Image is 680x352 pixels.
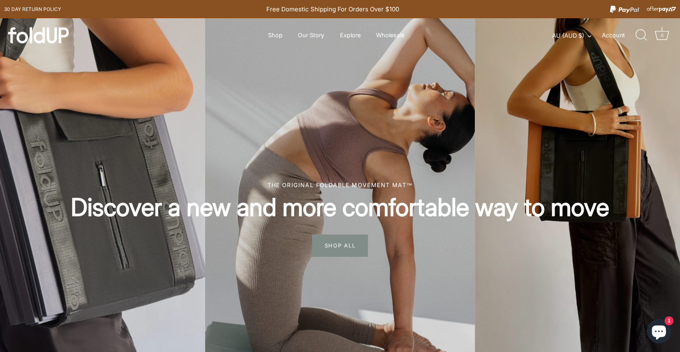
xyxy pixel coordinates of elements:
[36,192,644,222] h2: Discover a new and more comfortable way to move
[658,31,666,39] div: 0
[8,27,69,43] img: foldUP
[4,4,61,14] a: 30 day Return policy
[36,181,644,189] div: The original foldable movement mat™
[369,28,412,43] a: Wholesale
[653,26,671,44] a: Cart
[8,27,128,43] a: foldUP
[644,319,674,346] inbox-online-store-chat: Shopify online store chat
[602,30,639,40] a: Account
[312,235,368,256] span: SHOP ALL
[291,28,331,43] a: Our Story
[552,32,600,39] button: AU (AUD $)
[633,26,650,44] a: Search
[261,28,289,43] a: Shop
[248,28,424,43] div: Primary navigation
[333,28,368,43] a: Explore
